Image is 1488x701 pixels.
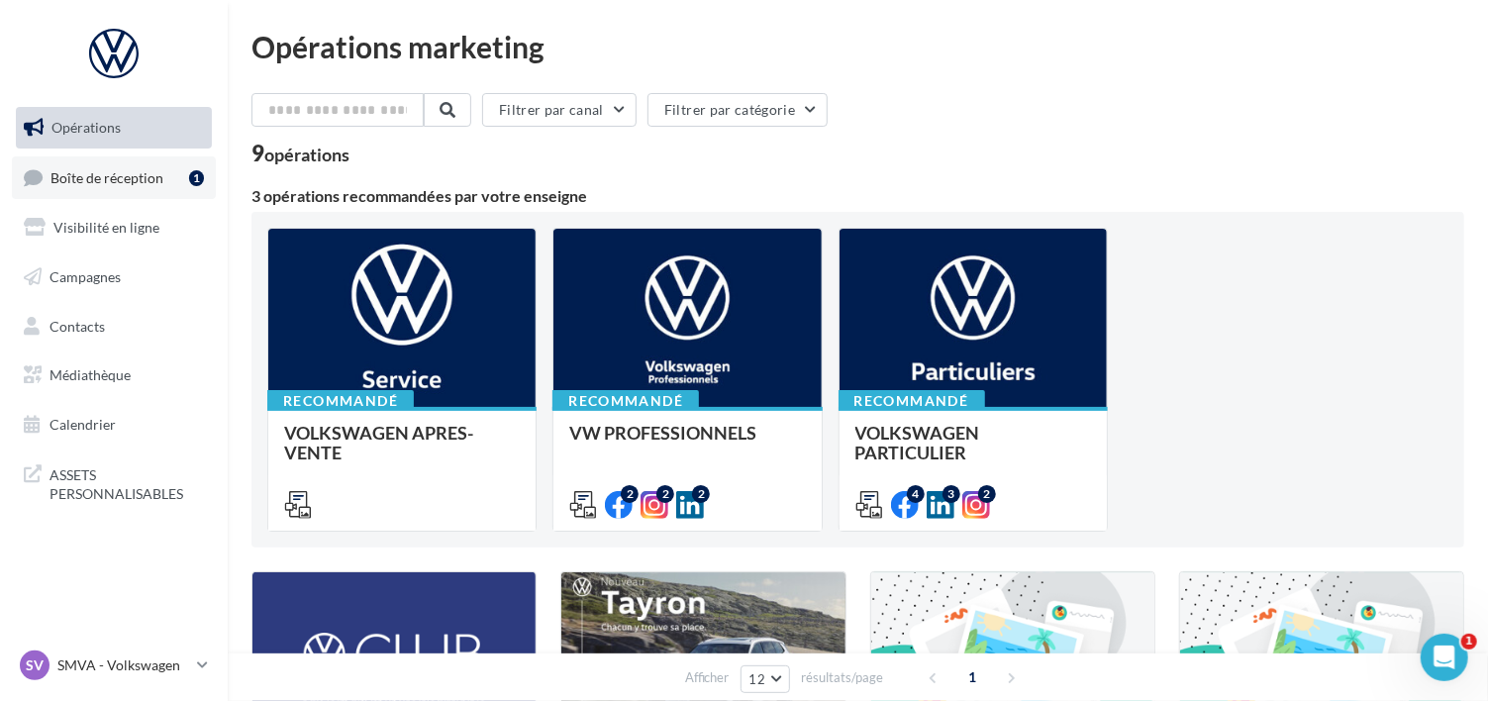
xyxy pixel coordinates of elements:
span: Contacts [50,317,105,334]
span: 1 [1461,634,1477,650]
span: SV [26,655,44,675]
div: 9 [251,143,349,164]
iframe: Intercom live chat [1421,634,1468,681]
div: 2 [621,485,639,503]
span: Boîte de réception [50,168,163,185]
div: 3 opérations recommandées par votre enseigne [251,188,1464,204]
p: SMVA - Volkswagen [57,655,189,675]
span: 12 [749,671,766,687]
a: Boîte de réception1 [12,156,216,199]
a: SV SMVA - Volkswagen [16,647,212,684]
span: résultats/page [801,668,883,687]
span: VOLKSWAGEN APRES-VENTE [284,422,473,463]
span: 1 [956,661,988,693]
div: 4 [907,485,925,503]
button: Filtrer par catégorie [647,93,828,127]
div: Opérations marketing [251,32,1464,61]
a: Médiathèque [12,354,216,396]
div: 2 [978,485,996,503]
div: Recommandé [267,390,414,412]
div: Recommandé [839,390,985,412]
a: Campagnes [12,256,216,298]
div: 2 [656,485,674,503]
span: ASSETS PERSONNALISABLES [50,461,204,504]
span: VOLKSWAGEN PARTICULIER [855,422,980,463]
div: 3 [942,485,960,503]
a: Calendrier [12,404,216,446]
span: Calendrier [50,416,116,433]
span: Afficher [685,668,730,687]
a: Contacts [12,306,216,348]
span: Opérations [51,119,121,136]
span: VW PROFESSIONNELS [569,422,756,444]
div: opérations [264,146,349,163]
a: Visibilité en ligne [12,207,216,249]
span: Visibilité en ligne [53,219,159,236]
a: Opérations [12,107,216,149]
span: Médiathèque [50,366,131,383]
div: Recommandé [552,390,699,412]
span: Campagnes [50,268,121,285]
button: Filtrer par canal [482,93,637,127]
div: 1 [189,170,204,186]
button: 12 [741,665,791,693]
div: 2 [692,485,710,503]
a: ASSETS PERSONNALISABLES [12,453,216,512]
